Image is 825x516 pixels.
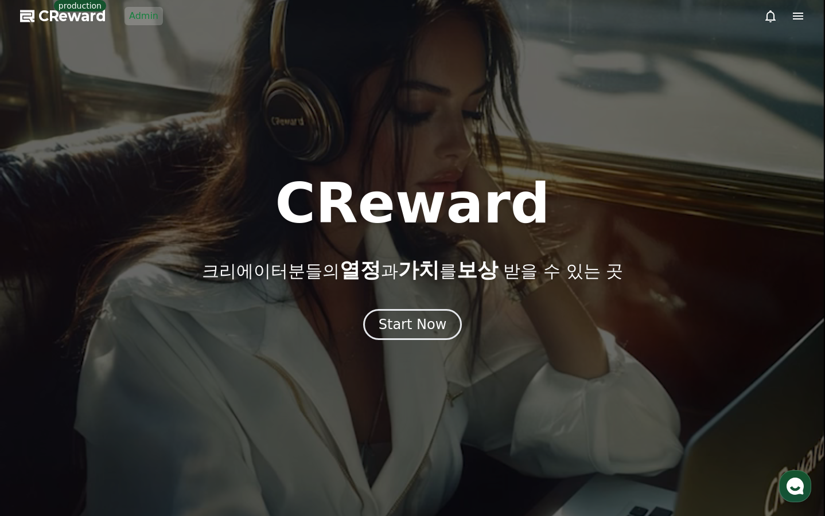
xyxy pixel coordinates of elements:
[38,7,106,25] span: CReward
[124,7,163,25] a: Admin
[379,315,447,334] div: Start Now
[20,7,106,25] a: CReward
[202,259,623,282] p: 크리에이터분들의 과 를 받을 수 있는 곳
[363,309,462,340] button: Start Now
[398,258,439,282] span: 가치
[457,258,498,282] span: 보상
[275,176,550,231] h1: CReward
[363,320,462,331] a: Start Now
[340,258,381,282] span: 열정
